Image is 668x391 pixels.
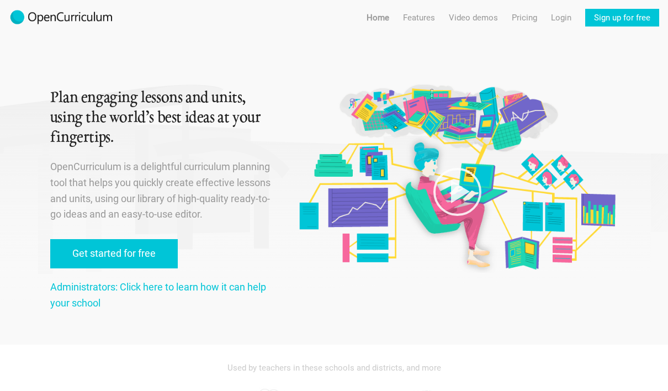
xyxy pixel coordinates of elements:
[367,9,389,27] a: Home
[585,9,659,27] a: Sign up for free
[50,159,274,223] p: OpenCurriculum is a delightful curriculum planning tool that helps you quickly create effective l...
[551,9,571,27] a: Login
[50,239,178,268] a: Get started for free
[50,281,266,309] a: Administrators: Click here to learn how it can help your school
[449,9,498,27] a: Video demos
[50,356,618,380] div: Used by teachers in these schools and districts, and more
[403,9,435,27] a: Features
[9,9,114,27] img: 2017-logo-m.png
[50,88,274,148] h1: Plan engaging lessons and units, using the world’s best ideas at your fingertips.
[512,9,537,27] a: Pricing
